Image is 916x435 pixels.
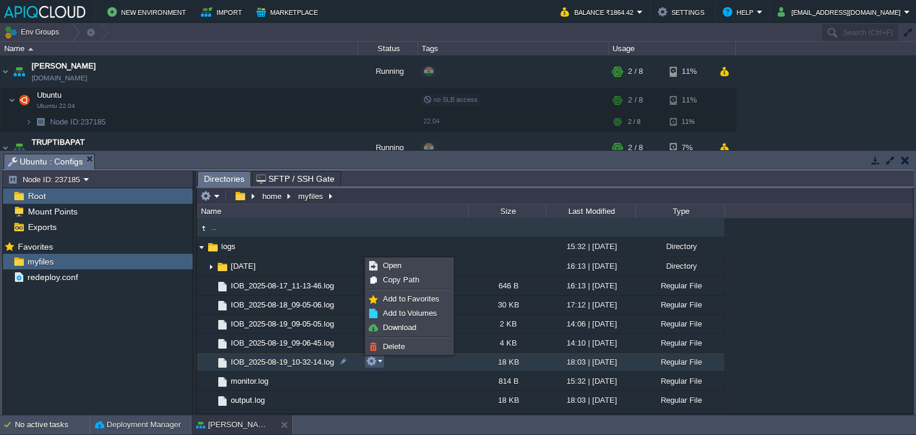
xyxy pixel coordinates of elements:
[197,238,206,256] img: AMDAwAAAACH5BAEAAAAALAAAAAABAAEAAAICRAEAOw==
[229,338,336,348] a: IOB_2025-08-19_09-06-45.log
[201,5,246,19] button: Import
[423,96,478,103] span: no SLB access
[628,55,643,88] div: 2 / 8
[198,204,468,218] div: Name
[546,410,635,428] div: 13:28 | [DATE]
[25,256,55,267] span: myfiles
[469,204,546,218] div: Size
[367,340,452,353] a: Delete
[358,55,418,88] div: Running
[468,353,546,371] div: 18 KB
[561,5,637,19] button: Balance ₹1864.42
[50,117,81,126] span: Node ID:
[367,293,452,306] a: Add to Favorites
[32,60,96,72] a: [PERSON_NAME]
[468,296,546,314] div: 30 KB
[367,259,452,272] a: Open
[16,242,55,251] a: Favorites
[49,117,107,127] span: 237185
[670,132,708,164] div: 7%
[419,42,608,55] div: Tags
[32,136,85,148] span: TRUPTIBAPAT
[296,191,326,201] button: myfiles
[206,257,216,276] img: AMDAwAAAACH5BAEAAAAALAAAAAABAAEAAAICRAEAOw==
[358,132,418,164] div: Running
[635,391,725,409] div: Regular File
[28,48,33,51] img: AMDAwAAAACH5BAEAAAAALAAAAAABAAEAAAICRAEAOw==
[546,257,635,275] div: 16:13 | [DATE]
[256,5,321,19] button: Marketplace
[25,272,80,282] a: redeploy.conf
[216,318,229,331] img: AMDAwAAAACH5BAEAAAAALAAAAAABAAEAAAICRAEAOw==
[206,372,216,390] img: AMDAwAAAACH5BAEAAAAALAAAAAABAAEAAAICRAEAOw==
[256,172,335,186] span: SFTP / SSH Gate
[210,222,218,232] a: ..
[546,296,635,314] div: 17:12 | [DATE]
[468,410,546,428] div: 60 KB
[367,307,452,320] a: Add to Volumes
[628,88,643,112] div: 2 / 8
[635,353,725,371] div: Regular File
[36,91,63,100] a: UbuntuUbuntu 22.04
[635,315,725,333] div: Regular File
[216,394,229,408] img: AMDAwAAAACH5BAEAAAAALAAAAAABAAEAAAICRAEAOw==
[11,55,27,88] img: AMDAwAAAACH5BAEAAAAALAAAAAABAAEAAAICRAEAOw==
[383,342,405,351] span: Delete
[670,88,708,112] div: 11%
[367,321,452,334] a: Download
[229,281,336,291] a: IOB_2025-08-17_11-13-46.log
[468,372,546,390] div: 814 B
[658,5,708,19] button: Settings
[229,395,267,405] a: output.log
[4,24,63,41] button: Env Groups
[359,42,417,55] div: Status
[229,300,336,310] a: IOB_2025-08-18_09-05-06.log
[26,191,48,201] a: Root
[546,334,635,352] div: 14:10 | [DATE]
[197,188,913,204] input: Click to enter the path
[383,294,440,303] span: Add to Favorites
[196,419,271,431] button: [PERSON_NAME]
[26,222,58,232] a: Exports
[8,174,83,185] button: Node ID: 237185
[4,6,85,18] img: APIQCloud
[261,191,284,201] button: home
[216,337,229,350] img: AMDAwAAAACH5BAEAAAAALAAAAAABAAEAAAICRAEAOw==
[383,323,416,332] span: Download
[219,241,237,251] a: logs
[197,410,206,428] img: AMDAwAAAACH5BAEAAAAALAAAAAABAAEAAAICRAEAOw==
[635,237,725,256] div: Directory
[423,117,440,125] span: 22.04
[546,372,635,390] div: 15:32 | [DATE]
[36,90,63,100] span: Ubuntu
[229,319,336,329] a: IOB_2025-08-19_09-05-05.log
[546,315,635,333] div: 14:06 | [DATE]
[26,206,79,217] a: Mount Points
[206,353,216,371] img: AMDAwAAAACH5BAEAAAAALAAAAAABAAEAAAICRAEAOw==
[206,241,219,254] img: AMDAwAAAACH5BAEAAAAALAAAAAABAAEAAAICRAEAOw==
[229,376,270,386] span: monitor.log
[468,391,546,409] div: 18 KB
[778,5,904,19] button: [EMAIL_ADDRESS][DOMAIN_NAME]
[670,55,708,88] div: 11%
[216,375,229,389] img: AMDAwAAAACH5BAEAAAAALAAAAAABAAEAAAICRAEAOw==
[32,148,87,160] a: [DOMAIN_NAME]
[8,154,83,169] span: Ubuntu : Configs
[635,257,725,275] div: Directory
[216,356,229,369] img: AMDAwAAAACH5BAEAAAAALAAAAAABAAEAAAICRAEAOw==
[670,113,708,131] div: 11%
[546,391,635,409] div: 18:03 | [DATE]
[95,419,181,431] button: Deployment Manager
[546,353,635,371] div: 18:03 | [DATE]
